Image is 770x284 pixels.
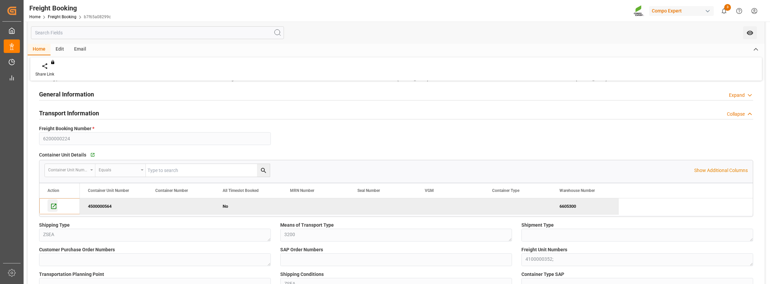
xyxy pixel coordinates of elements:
[724,4,731,11] span: 3
[39,151,86,159] span: Container Unit Details
[280,246,323,253] span: SAP Order Numbers
[88,188,129,193] span: Container Unit Number
[28,44,51,55] div: Home
[48,165,88,173] div: Container Unit Number
[45,164,95,177] button: open menu
[29,3,111,13] div: Freight Booking
[223,199,274,214] div: No
[95,164,146,177] button: open menu
[492,188,519,193] span: Container Type
[39,229,271,242] textarea: ZSEA
[39,90,94,99] h2: General Information
[99,165,138,173] div: Equals
[257,164,270,177] button: search button
[559,188,595,193] span: Warehouse Number
[40,77,68,82] span: Booking placed
[280,271,324,278] span: Shipping Conditions
[732,3,747,19] button: Help Center
[694,167,748,174] p: Show Additional Columns
[29,15,40,19] a: Home
[649,4,716,17] button: Compo Expert
[521,271,564,278] span: Container Type SAP
[357,188,380,193] span: Seal Number
[716,3,732,19] button: show 3 new notifications
[223,188,259,193] span: All Timeslot Booked
[51,44,69,55] div: Edit
[39,198,80,215] div: Press SPACE to deselect this row.
[39,246,115,253] span: Customer Purchase Order Numbers
[727,111,745,118] div: Collapse
[80,198,147,214] div: 4500000564
[280,229,512,242] textarea: 3200
[80,198,619,215] div: Press SPACE to deselect this row.
[146,164,270,177] input: Type to search
[425,188,434,193] span: VGM
[634,5,644,17] img: Screenshot%202023-09-29%20at%2010.02.21.png_1712312052.png
[39,271,104,278] span: Transportation Planning Point
[521,246,567,253] span: Freight Unit Numbers
[743,26,757,39] button: open menu
[155,188,188,193] span: Container Number
[48,15,76,19] a: Freight Booking
[31,26,284,39] input: Search Fields
[729,92,745,99] div: Expand
[397,77,450,82] span: [PERSON_NAME] left the POL
[521,222,554,229] span: Shipment Type
[290,188,314,193] span: MRN Number
[551,198,619,214] div: 6605300
[39,109,99,118] h2: Transport Information
[69,44,91,55] div: Email
[280,222,334,229] span: Means of Transport Type
[39,125,94,132] span: Freight Booking Number
[47,188,59,193] div: Action
[219,77,274,82] span: Booking confirmation received
[649,6,714,16] div: Compo Expert
[521,253,753,266] textarea: 4100000352;
[576,77,638,82] span: [PERSON_NAME] reached the POD
[39,222,70,229] span: Shipping Type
